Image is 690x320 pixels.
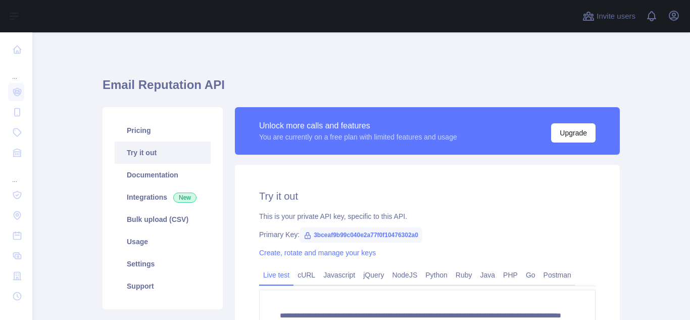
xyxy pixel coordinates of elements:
h1: Email Reputation API [103,77,620,101]
a: Usage [115,231,211,253]
a: Postman [539,267,575,283]
a: Create, rotate and manage your keys [259,249,376,257]
h2: Try it out [259,189,596,203]
span: New [173,193,196,203]
a: Java [476,267,500,283]
a: Live test [259,267,293,283]
div: This is your private API key, specific to this API. [259,211,596,221]
a: NodeJS [388,267,421,283]
a: Settings [115,253,211,275]
a: PHP [499,267,522,283]
a: cURL [293,267,319,283]
button: Invite users [580,8,637,24]
a: Go [522,267,539,283]
a: jQuery [359,267,388,283]
a: Integrations New [115,186,211,208]
span: Invite users [597,11,635,22]
div: ... [8,164,24,184]
div: ... [8,61,24,81]
div: Unlock more calls and features [259,120,457,132]
a: Bulk upload (CSV) [115,208,211,231]
a: Documentation [115,164,211,186]
a: Support [115,275,211,297]
div: You are currently on a free plan with limited features and usage [259,132,457,142]
button: Upgrade [551,123,596,143]
a: Javascript [319,267,359,283]
a: Ruby [452,267,476,283]
a: Pricing [115,119,211,142]
a: Python [421,267,452,283]
div: Primary Key: [259,230,596,240]
a: Try it out [115,142,211,164]
span: 3bceaf9b99c040e2a77f0f10476302a0 [300,227,422,243]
